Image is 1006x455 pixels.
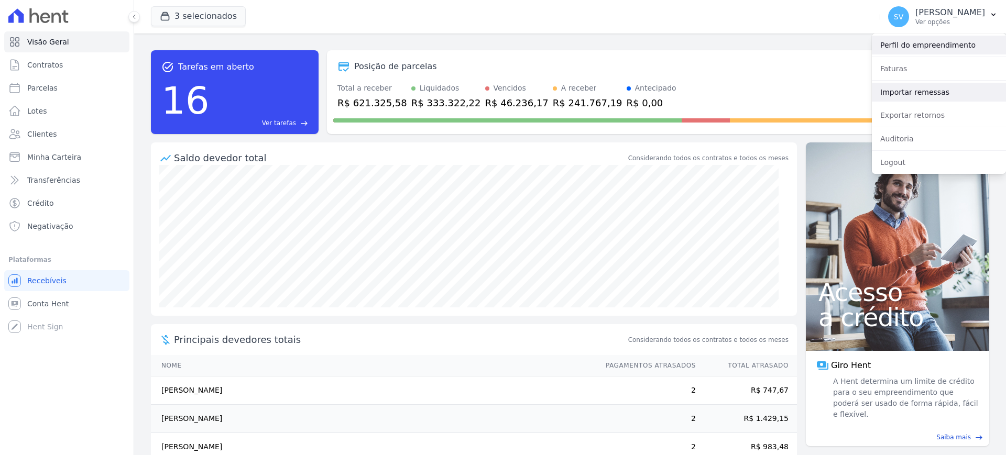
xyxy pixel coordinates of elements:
[27,298,69,309] span: Conta Hent
[27,106,47,116] span: Lotes
[4,193,129,214] a: Crédito
[4,270,129,291] a: Recebíveis
[4,170,129,191] a: Transferências
[596,376,696,405] td: 2
[4,54,129,75] a: Contratos
[214,118,308,128] a: Ver tarefas east
[27,60,63,70] span: Contratos
[880,2,1006,31] button: SV [PERSON_NAME] Ver opções
[936,432,971,442] span: Saiba mais
[831,359,871,372] span: Giro Hent
[4,101,129,121] a: Lotes
[174,332,626,347] span: Principais devedores totais
[337,96,407,110] div: R$ 621.325,58
[4,77,129,98] a: Parcelas
[27,152,81,162] span: Minha Carteira
[27,129,57,139] span: Clientes
[4,293,129,314] a: Conta Hent
[4,124,129,145] a: Clientes
[894,13,903,20] span: SV
[8,253,125,266] div: Plataformas
[27,37,69,47] span: Visão Geral
[696,376,797,405] td: R$ 747,67
[872,153,1006,172] a: Logout
[696,355,797,376] th: Total Atrasado
[596,405,696,433] td: 2
[872,106,1006,125] a: Exportar retornos
[27,175,80,185] span: Transferências
[174,151,626,165] div: Saldo devedor total
[27,83,58,93] span: Parcelas
[27,275,67,286] span: Recebíveis
[872,129,1006,148] a: Auditoria
[831,376,979,420] span: A Hent determina um limite de crédito para o seu empreendimento que poderá ser usado de forma ráp...
[812,432,983,442] a: Saiba mais east
[300,119,308,127] span: east
[4,216,129,237] a: Negativação
[151,355,596,376] th: Nome
[337,83,407,94] div: Total a receber
[262,118,296,128] span: Ver tarefas
[628,335,789,345] span: Considerando todos os contratos e todos os meses
[628,153,789,163] div: Considerando todos os contratos e todos os meses
[915,18,985,26] p: Ver opções
[151,376,596,405] td: [PERSON_NAME]
[4,31,129,52] a: Visão Geral
[553,96,622,110] div: R$ 241.767,19
[915,7,985,18] p: [PERSON_NAME]
[161,73,210,128] div: 16
[27,198,54,208] span: Crédito
[27,221,73,231] span: Negativação
[872,36,1006,54] a: Perfil do empreendimento
[420,83,460,94] div: Liquidados
[4,147,129,168] a: Minha Carteira
[561,83,597,94] div: A receber
[411,96,481,110] div: R$ 333.322,22
[872,59,1006,78] a: Faturas
[354,60,437,73] div: Posição de parcelas
[596,355,696,376] th: Pagamentos Atrasados
[161,61,174,73] span: task_alt
[151,405,596,433] td: [PERSON_NAME]
[627,96,676,110] div: R$ 0,00
[494,83,526,94] div: Vencidos
[696,405,797,433] td: R$ 1.429,15
[975,434,983,441] span: east
[635,83,676,94] div: Antecipado
[151,6,246,26] button: 3 selecionados
[485,96,549,110] div: R$ 46.236,17
[178,61,254,73] span: Tarefas em aberto
[872,83,1006,102] a: Importar remessas
[818,280,977,305] span: Acesso
[818,305,977,330] span: a crédito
